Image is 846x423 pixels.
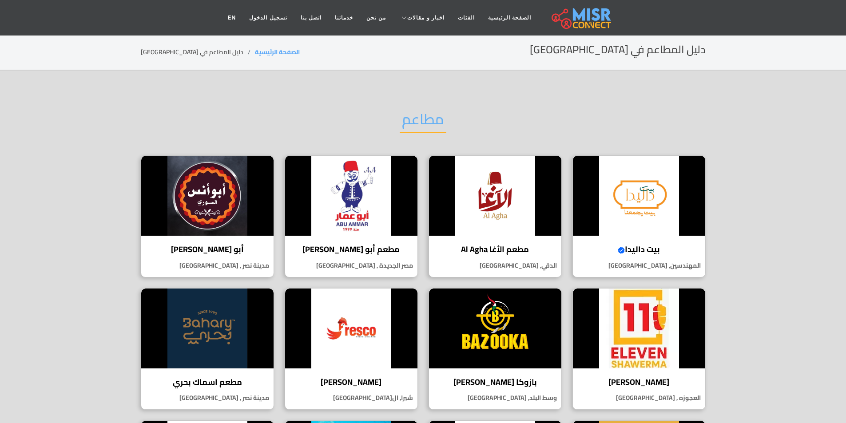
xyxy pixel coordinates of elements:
[530,43,706,56] h2: دليل المطاعم في [GEOGRAPHIC_DATA]
[573,289,705,368] img: ايليفن شاورما
[141,156,274,236] img: أبو أنس السوري
[429,393,561,403] p: وسط البلد, [GEOGRAPHIC_DATA]
[580,377,699,387] h4: [PERSON_NAME]
[436,245,555,254] h4: مطعم الأغا Al Agha
[481,9,538,26] a: الصفحة الرئيسية
[294,9,328,26] a: اتصل بنا
[573,156,705,236] img: بيت داليدا
[618,247,625,254] svg: Verified account
[429,261,561,270] p: الدقي, [GEOGRAPHIC_DATA]
[221,9,243,26] a: EN
[141,289,274,368] img: مطعم اسماك بحري
[360,9,393,26] a: من نحن
[393,9,451,26] a: اخبار و مقالات
[552,7,611,29] img: main.misr_connect
[148,245,267,254] h4: أبو [PERSON_NAME]
[573,261,705,270] p: المهندسين, [GEOGRAPHIC_DATA]
[292,245,411,254] h4: مطعم أبو [PERSON_NAME]
[292,377,411,387] h4: [PERSON_NAME]
[279,288,423,410] a: فريسكو فرايد تشيكن [PERSON_NAME] شبرا, ال[GEOGRAPHIC_DATA]
[328,9,360,26] a: خدماتنا
[141,47,255,57] li: دليل المطاعم في [GEOGRAPHIC_DATA]
[573,393,705,403] p: العجوزه , [GEOGRAPHIC_DATA]
[141,261,274,270] p: مدينة نصر , [GEOGRAPHIC_DATA]
[135,155,279,277] a: أبو أنس السوري أبو [PERSON_NAME] مدينة نصر , [GEOGRAPHIC_DATA]
[279,155,423,277] a: مطعم أبو عمار السوري مطعم أبو [PERSON_NAME] مصر الجديدة , [GEOGRAPHIC_DATA]
[255,46,300,58] a: الصفحة الرئيسية
[141,393,274,403] p: مدينة نصر , [GEOGRAPHIC_DATA]
[285,393,417,403] p: شبرا, ال[GEOGRAPHIC_DATA]
[451,9,481,26] a: الفئات
[436,377,555,387] h4: بازوكا [PERSON_NAME]
[285,289,417,368] img: فريسكو فرايد تشيكن
[423,288,567,410] a: بازوكا فرايد تشيكن بازوكا [PERSON_NAME] وسط البلد, [GEOGRAPHIC_DATA]
[429,156,561,236] img: مطعم الأغا Al Agha
[285,156,417,236] img: مطعم أبو عمار السوري
[400,111,446,133] h2: مطاعم
[567,155,711,277] a: بيت داليدا بيت داليدا المهندسين, [GEOGRAPHIC_DATA]
[242,9,294,26] a: تسجيل الدخول
[148,377,267,387] h4: مطعم اسماك بحري
[567,288,711,410] a: ايليفن شاورما [PERSON_NAME] العجوزه , [GEOGRAPHIC_DATA]
[423,155,567,277] a: مطعم الأغا Al Agha مطعم الأغا Al Agha الدقي, [GEOGRAPHIC_DATA]
[407,14,445,22] span: اخبار و مقالات
[135,288,279,410] a: مطعم اسماك بحري مطعم اسماك بحري مدينة نصر , [GEOGRAPHIC_DATA]
[285,261,417,270] p: مصر الجديدة , [GEOGRAPHIC_DATA]
[429,289,561,368] img: بازوكا فرايد تشيكن
[580,245,699,254] h4: بيت داليدا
